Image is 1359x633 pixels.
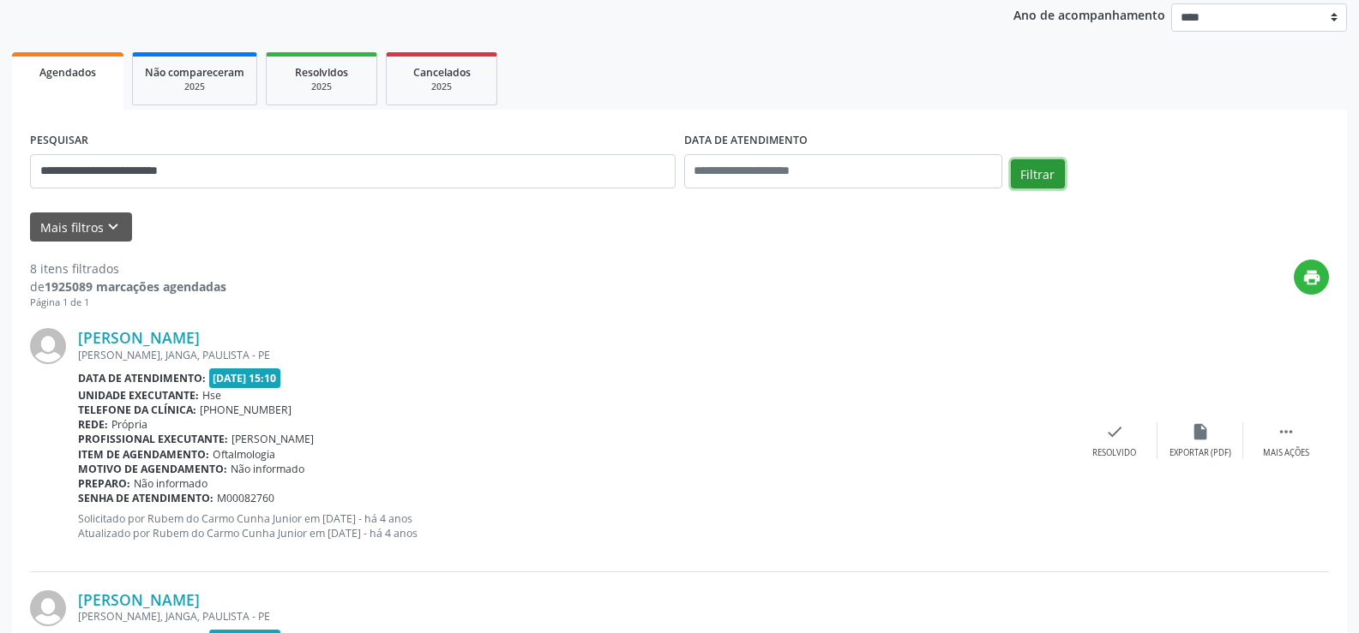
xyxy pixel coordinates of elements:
[78,590,200,609] a: [PERSON_NAME]
[30,328,66,364] img: img
[78,491,213,505] b: Senha de atendimento:
[78,371,206,385] b: Data de atendimento:
[1105,422,1124,441] i: check
[145,65,244,80] span: Não compareceram
[399,81,484,93] div: 2025
[78,403,196,417] b: Telefone da clínica:
[213,447,275,462] span: Oftalmologia
[111,417,147,432] span: Própria
[202,388,221,403] span: Hse
[78,511,1072,540] p: Solicitado por Rubem do Carmo Cunha Junior em [DATE] - há 4 anos Atualizado por Rubem do Carmo Cu...
[30,212,132,242] button: Mais filtroskeyboard_arrow_down
[39,65,96,80] span: Agendados
[45,278,226,295] strong: 1925089 marcações agendadas
[30,278,226,296] div: de
[78,476,130,491] b: Preparo:
[413,65,471,80] span: Cancelados
[1263,447,1309,459] div: Mais ações
[78,417,108,432] b: Rede:
[1294,260,1329,295] button: print
[1277,422,1296,441] i: 
[200,403,292,417] span: [PHONE_NUMBER]
[1191,422,1210,441] i: insert_drive_file
[78,447,209,462] b: Item de agendamento:
[209,368,281,388] span: [DATE] 15:10
[30,296,226,310] div: Página 1 de 1
[1013,3,1165,25] p: Ano de acompanhamento
[1302,268,1321,287] i: print
[78,328,200,347] a: [PERSON_NAME]
[30,128,88,154] label: PESQUISAR
[104,218,123,236] i: keyboard_arrow_down
[78,609,1072,624] div: [PERSON_NAME], JANGA, PAULISTA - PE
[145,81,244,93] div: 2025
[30,260,226,278] div: 8 itens filtrados
[78,348,1072,362] div: [PERSON_NAME], JANGA, PAULISTA - PE
[78,388,199,403] b: Unidade executante:
[78,432,228,446] b: Profissional executante:
[217,491,274,505] span: M00082760
[1170,447,1231,459] div: Exportar (PDF)
[684,128,808,154] label: DATA DE ATENDIMENTO
[1011,159,1065,188] button: Filtrar
[134,476,207,491] span: Não informado
[295,65,348,80] span: Resolvidos
[279,81,364,93] div: 2025
[78,462,227,476] b: Motivo de agendamento:
[231,462,304,476] span: Não informado
[232,432,314,446] span: [PERSON_NAME]
[30,590,66,626] img: img
[1092,447,1136,459] div: Resolvido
